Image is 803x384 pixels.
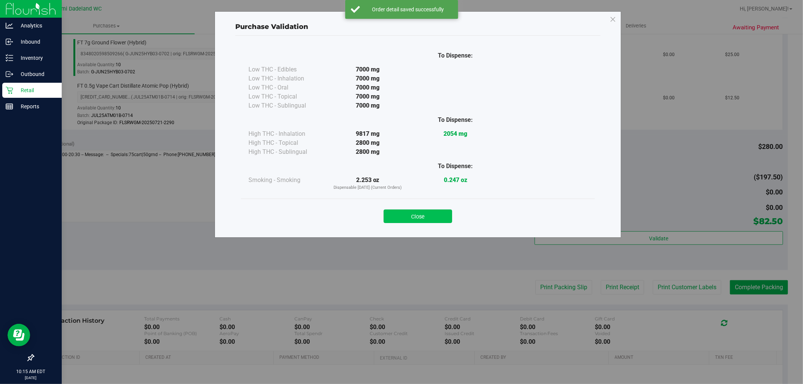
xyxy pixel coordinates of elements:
[411,115,499,124] div: To Dispense:
[6,22,13,29] inline-svg: Analytics
[13,21,58,30] p: Analytics
[444,176,467,184] strong: 0.247 oz
[6,54,13,62] inline-svg: Inventory
[324,129,411,138] div: 9817 mg
[324,138,411,147] div: 2800 mg
[3,368,58,375] p: 10:15 AM EDT
[248,176,324,185] div: Smoking - Smoking
[324,185,411,191] p: Dispensable [DATE] (Current Orders)
[324,92,411,101] div: 7000 mg
[248,65,324,74] div: Low THC - Edibles
[13,70,58,79] p: Outbound
[411,51,499,60] div: To Dispense:
[248,83,324,92] div: Low THC - Oral
[248,92,324,101] div: Low THC - Topical
[443,130,467,137] strong: 2054 mg
[6,103,13,110] inline-svg: Reports
[248,138,324,147] div: High THC - Topical
[411,162,499,171] div: To Dispense:
[248,101,324,110] div: Low THC - Sublingual
[13,53,58,62] p: Inventory
[324,147,411,156] div: 2800 mg
[6,70,13,78] inline-svg: Outbound
[3,375,58,381] p: [DATE]
[235,23,308,31] span: Purchase Validation
[6,87,13,94] inline-svg: Retail
[384,209,452,223] button: Close
[13,86,58,95] p: Retail
[248,74,324,83] div: Low THC - Inhalation
[8,324,30,346] iframe: Resource center
[13,102,58,111] p: Reports
[364,6,453,13] div: Order detail saved successfully
[324,101,411,110] div: 7000 mg
[13,37,58,46] p: Inbound
[324,83,411,92] div: 7000 mg
[6,38,13,46] inline-svg: Inbound
[248,129,324,138] div: High THC - Inhalation
[324,65,411,74] div: 7000 mg
[248,147,324,156] div: High THC - Sublingual
[324,176,411,191] div: 2.253 oz
[324,74,411,83] div: 7000 mg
